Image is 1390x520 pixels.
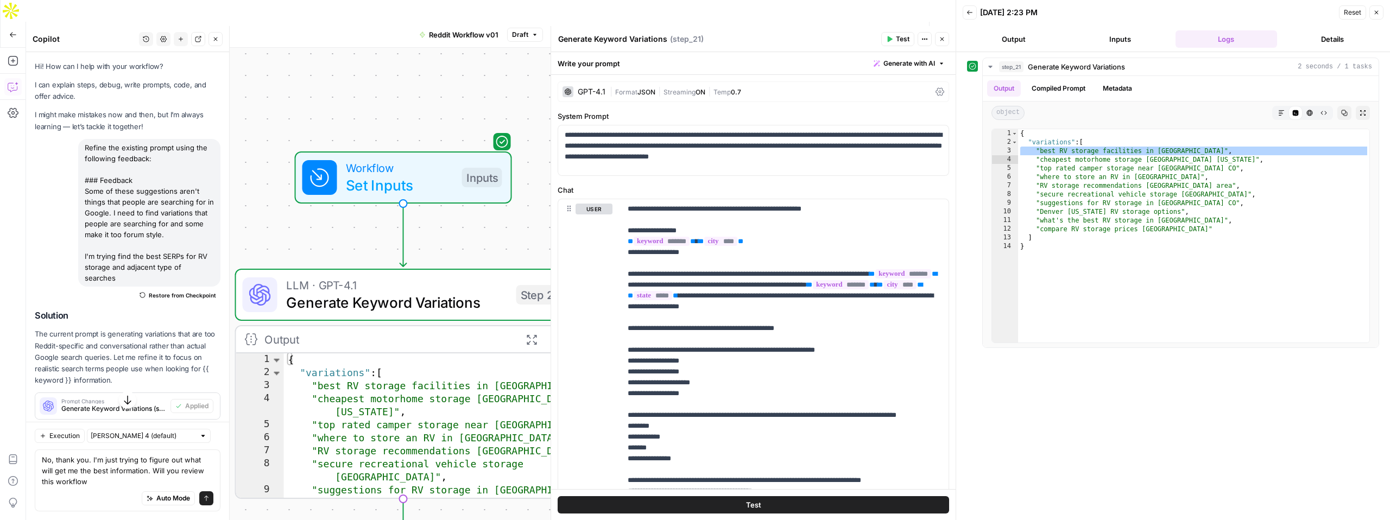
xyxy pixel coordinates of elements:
[429,29,498,40] span: Reddit Workflow v01
[236,445,284,458] div: 7
[992,242,1018,251] div: 14
[983,76,1379,347] div: 2 seconds / 1 tasks
[1344,8,1361,17] span: Reset
[78,139,220,287] div: Refine the existing prompt using the following feedback: ### Feedback Some of these suggestions a...
[992,173,1018,181] div: 6
[35,310,220,321] h2: Solution
[705,86,713,97] span: |
[1028,61,1125,72] span: Generate Keyword Variations
[236,379,284,392] div: 3
[992,207,1018,216] div: 10
[235,151,572,204] div: WorkflowSet InputsInputs
[896,34,909,44] span: Test
[992,155,1018,164] div: 4
[551,52,956,74] div: Write your prompt
[462,168,502,187] div: Inputs
[507,28,543,42] button: Draft
[992,216,1018,225] div: 11
[512,30,528,40] span: Draft
[236,418,284,432] div: 5
[991,106,1025,120] span: object
[35,79,220,102] p: I can explain steps, debug, write prompts, code, and offer advice.
[731,88,741,96] span: 0.7
[91,430,195,441] input: Claude Sonnet 4 (default)
[1012,129,1018,138] span: Toggle code folding, rows 1 through 14
[413,26,505,43] button: Reddit Workflow v01
[664,88,696,96] span: Streaming
[271,366,283,379] span: Toggle code folding, rows 2 through 13
[655,86,664,97] span: |
[615,88,637,96] span: Format
[1339,5,1366,20] button: Reset
[35,429,85,443] button: Execution
[558,496,949,513] button: Test
[516,285,562,305] div: Step 21
[61,404,166,414] span: Generate Keyword Variations (step_21)
[992,138,1018,147] div: 2
[576,204,612,214] button: user
[236,366,284,379] div: 2
[992,164,1018,173] div: 5
[696,88,705,96] span: ON
[142,491,195,505] button: Auto Mode
[264,331,512,348] div: Output
[236,432,284,445] div: 6
[346,174,453,196] span: Set Inputs
[170,399,213,413] button: Applied
[236,497,284,510] div: 10
[992,233,1018,242] div: 13
[35,61,220,72] p: Hi! How can I help with your workflow?
[135,289,220,302] button: Restore from Checkpoint
[992,181,1018,190] div: 7
[286,291,508,313] span: Generate Keyword Variations
[1176,30,1278,48] button: Logs
[33,34,136,45] div: Copilot
[992,129,1018,138] div: 1
[881,32,914,46] button: Test
[271,353,283,366] span: Toggle code folding, rows 1 through 14
[236,392,284,418] div: 4
[1096,80,1139,97] button: Metadata
[235,269,572,499] div: LLM · GPT-4.1Generate Keyword VariationsStep 21Output{ "variations":[ "best RV storage facilities...
[578,88,605,96] div: GPT-4.1
[670,34,704,45] span: ( step_21 )
[992,190,1018,199] div: 8
[558,111,949,122] label: System Prompt
[1025,80,1092,97] button: Compiled Prompt
[185,401,208,411] span: Applied
[637,88,655,96] span: JSON
[883,59,935,68] span: Generate with AI
[236,458,284,484] div: 8
[400,204,407,267] g: Edge from start to step_21
[746,499,761,510] span: Test
[999,61,1023,72] span: step_21
[713,88,731,96] span: Temp
[49,431,80,441] span: Execution
[35,328,220,386] p: The current prompt is generating variations that are too Reddit-specific and conversational rathe...
[992,199,1018,207] div: 9
[236,353,284,366] div: 1
[1281,30,1383,48] button: Details
[346,159,453,176] span: Workflow
[558,185,949,195] label: Chat
[42,454,213,487] textarea: No, thank you. I'm just trying to figure out what will get me the best information. Will you revi...
[992,225,1018,233] div: 12
[1012,138,1018,147] span: Toggle code folding, rows 2 through 13
[869,56,949,71] button: Generate with AI
[149,291,216,300] span: Restore from Checkpoint
[987,80,1021,97] button: Output
[983,58,1379,75] button: 2 seconds / 1 tasks
[61,398,166,404] span: Prompt Changes
[1298,62,1372,72] span: 2 seconds / 1 tasks
[156,493,190,503] span: Auto Mode
[35,109,220,132] p: I might make mistakes now and then, but I’m always learning — let’s tackle it together!
[236,484,284,497] div: 9
[610,86,615,97] span: |
[1069,30,1171,48] button: Inputs
[963,30,1065,48] button: Output
[286,276,508,294] span: LLM · GPT-4.1
[992,147,1018,155] div: 3
[558,34,667,45] textarea: Generate Keyword Variations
